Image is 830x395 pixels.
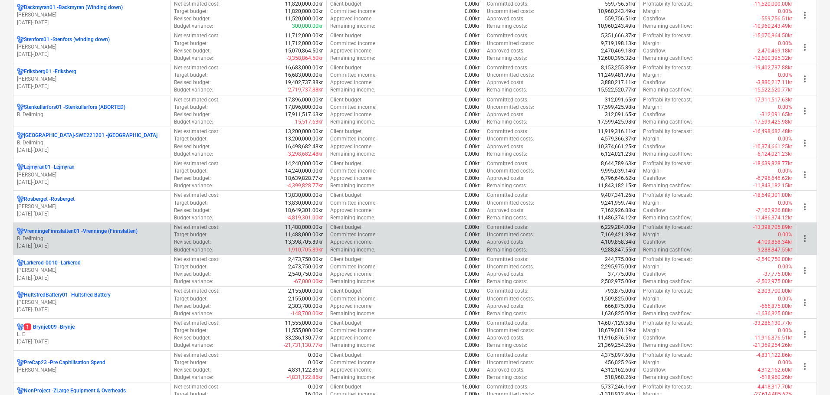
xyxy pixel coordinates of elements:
span: more_vert [800,138,810,148]
p: 17,599,425.98kr [598,118,636,126]
p: Committed income : [330,135,377,143]
p: -17,599,425.98kr [753,118,792,126]
p: Cashflow : [643,79,666,86]
p: Committed income : [330,72,377,79]
p: 0.00% [778,72,792,79]
p: Uncommitted costs : [487,135,534,143]
p: Margin : [643,72,661,79]
p: 15,522,520.77kr [598,86,636,94]
p: [DATE] - [DATE] [17,179,167,186]
p: -15,070,864.50kr [753,32,792,39]
p: Profitability forecast : [643,0,692,8]
p: Client budget : [330,160,363,167]
p: Margin : [643,104,661,111]
p: Approved income : [330,111,373,118]
p: [PERSON_NAME] [17,299,167,306]
p: 0.00kr [465,79,479,86]
p: -2,719,737.88kr [287,86,323,94]
div: Eriksberg01 -Eriksberg[PERSON_NAME][DATE]-[DATE] [17,68,167,90]
p: 7,162,926.88kr [601,207,636,214]
p: 10,374,661.25kr [598,143,636,150]
p: 10,960,243.49kr [598,8,636,15]
p: Committed income : [330,40,377,47]
p: Net estimated cost : [174,192,220,199]
p: Client budget : [330,32,363,39]
p: 9,241,959.74kr [601,199,636,207]
p: -17,911,517.63kr [753,96,792,104]
span: more_vert [800,42,810,52]
p: Revised budget : [174,143,211,150]
div: Project has multi currencies enabled [17,163,24,171]
p: Approved income : [330,143,373,150]
p: Profitability forecast : [643,160,692,167]
p: Backmyran01 - Backmyran (Winding down) [24,4,123,11]
span: more_vert [800,106,810,116]
p: Approved income : [330,15,373,23]
p: NonProject - ZLarge Equipment & Overheads [24,387,126,395]
p: 0.00% [778,167,792,175]
p: [PERSON_NAME] [17,171,167,179]
p: B. Dellming [17,111,167,118]
p: Remaining costs : [487,214,527,222]
p: Committed costs : [487,96,528,104]
div: Project has multi currencies enabled [17,359,24,366]
span: more_vert [800,233,810,244]
p: Committed costs : [487,32,528,39]
p: Approved costs : [487,79,525,86]
p: Uncommitted costs : [487,40,534,47]
div: Project has multi currencies enabled [17,291,24,299]
p: [PERSON_NAME] [17,366,167,374]
p: 13,830,000.00kr [285,192,323,199]
p: Uncommitted costs : [487,8,534,15]
p: 0.00kr [465,128,479,135]
p: 11,486,374.12kr [598,214,636,222]
p: Margin : [643,199,661,207]
p: Client budget : [330,96,363,104]
p: 0.00kr [465,32,479,39]
p: Budget variance : [174,182,213,189]
p: Target budget : [174,199,208,207]
p: Uncommitted costs : [487,104,534,111]
p: 13,200,000.00kr [285,135,323,143]
p: Remaining cashflow : [643,86,692,94]
p: 11,843,182.15kr [598,182,636,189]
p: Approved costs : [487,143,525,150]
p: 18,649,301.00kr [285,207,323,214]
p: Net estimated cost : [174,0,220,8]
p: Approved costs : [487,47,525,55]
p: 0.00kr [465,15,479,23]
p: PreCap23 - Pre Capitilisation Spend [24,359,105,366]
p: Margin : [643,167,661,175]
p: 0.00kr [465,207,479,214]
p: 14,240,000.00kr [285,167,323,175]
p: 0.00kr [465,96,479,104]
p: -3,298,682.48kr [287,150,323,158]
p: 0.00kr [465,167,479,175]
p: -18,639,828.77kr [753,160,792,167]
div: Project has multi currencies enabled [17,323,24,331]
p: 17,911,517.63kr [285,111,323,118]
div: Project has multi currencies enabled [17,387,24,395]
p: -15,517.63kr [294,118,323,126]
p: [DATE] - [DATE] [17,147,167,154]
p: 15,070,864.50kr [285,47,323,55]
p: Uncommitted costs : [487,167,534,175]
p: 0.00kr [465,199,479,207]
p: 0.00kr [465,40,479,47]
p: 3,880,217.11kr [601,79,636,86]
p: Remaining income : [330,118,375,126]
p: Revised budget : [174,207,211,214]
p: 11,712,000.00kr [285,32,323,39]
div: [GEOGRAPHIC_DATA]-SWE221201 -[GEOGRAPHIC_DATA]B. Dellming[DATE]-[DATE] [17,132,167,154]
div: Stenkullarfors01 -Stenkullarfors (ABORTED)B. Dellming [17,104,167,118]
p: 0.00kr [465,8,479,15]
p: 0.00kr [465,0,479,8]
p: Budget variance : [174,150,213,158]
p: Remaining income : [330,182,375,189]
p: Revised budget : [174,47,211,55]
span: more_vert [800,170,810,180]
p: -6,124,021.23kr [756,150,792,158]
p: 559,756.51kr [605,0,636,8]
p: Committed costs : [487,64,528,72]
span: more_vert [800,329,810,340]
